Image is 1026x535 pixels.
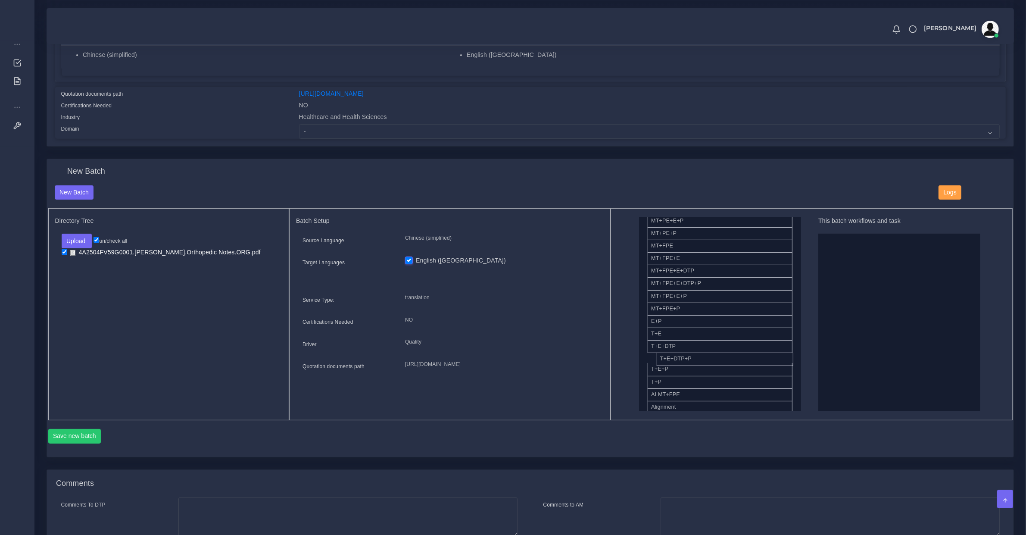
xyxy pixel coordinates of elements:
img: avatar [982,21,999,38]
a: 4A2504FV59G0001.[PERSON_NAME].Orthopedic Notes.ORG.pdf [67,248,264,257]
label: Source Language [302,237,344,244]
label: Certifications Needed [302,318,353,326]
li: MT+FPE+E+DTP [648,265,792,278]
button: Logs [939,185,961,200]
p: Chinese (simplified) [405,234,597,243]
li: MT+FPE+P [648,303,792,316]
a: New Batch [55,188,94,195]
li: T+P [648,376,792,389]
label: un/check all [94,237,127,245]
li: T+E+P [648,363,792,376]
div: NO [293,101,1006,113]
button: Save new batch [48,429,101,444]
h5: Batch Setup [296,217,604,225]
span: Logs [944,189,957,196]
li: MT+FPE+E+DTP+P [648,277,792,290]
h5: This batch workflows and task [818,217,980,225]
h4: Comments [56,479,94,488]
li: MT+PE+P [648,227,792,240]
h5: Directory Tree [55,217,283,225]
li: Chinese (simplified) [83,50,440,59]
li: MT+PE+E+P [648,215,792,228]
a: [URL][DOMAIN_NAME] [299,90,364,97]
input: un/check all [94,237,99,243]
label: Driver [302,341,317,348]
label: Target Languages [302,259,345,266]
label: Industry [61,113,80,121]
label: Service Type: [302,296,334,304]
li: AI MT+FPE [648,388,792,401]
label: Comments to AM [543,501,584,509]
li: MT+FPE+E [648,252,792,265]
li: E+P [648,315,792,328]
li: T+E+DTP+P [657,353,793,366]
li: English ([GEOGRAPHIC_DATA]) [467,50,995,59]
button: New Batch [55,185,94,200]
li: MT+FPE [648,240,792,253]
a: [PERSON_NAME]avatar [920,21,1002,38]
p: NO [405,316,597,325]
p: [URL][DOMAIN_NAME] [405,360,597,369]
p: translation [405,293,597,302]
label: Comments To DTP [61,501,106,509]
label: Quotation documents path [61,90,123,98]
li: Alignment [648,401,792,414]
label: Certifications Needed [61,102,112,110]
label: Domain [61,125,79,133]
button: Upload [62,234,92,248]
span: [PERSON_NAME] [924,25,977,31]
label: Quotation documents path [302,363,365,370]
h4: New Batch [67,167,105,176]
li: MT+FPE+E+P [648,290,792,303]
li: T+E+DTP [648,340,792,353]
label: English ([GEOGRAPHIC_DATA]) [416,256,506,265]
p: Quality [405,338,597,347]
li: T+E [648,328,792,341]
div: Healthcare and Health Sciences [293,113,1006,124]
